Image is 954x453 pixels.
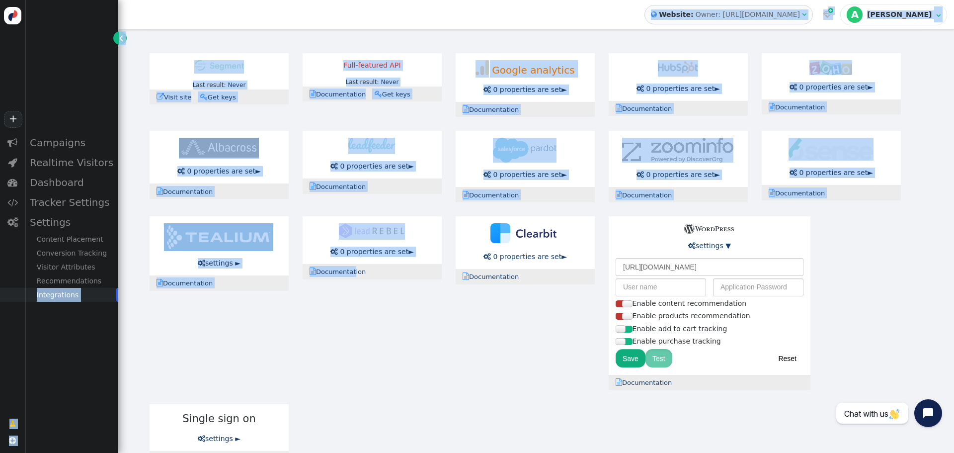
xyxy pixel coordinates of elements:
[790,83,873,91] a:  0 properties are set►
[157,187,163,195] span: 
[493,171,561,179] span: 0 properties are set
[7,217,18,227] span: 
[310,60,435,71] div: Full-featured API
[228,82,245,89] a: Never
[157,279,163,286] span: 
[310,183,372,190] a: Documentation
[25,246,118,260] div: Conversion Tracking
[310,91,372,98] a: Documentation
[616,378,622,386] span: 
[636,171,644,178] span: 
[616,191,622,198] span: 
[483,86,491,93] span: 
[790,169,873,177] a:  0 properties are set►
[193,82,226,89] span: Last result:
[463,105,469,113] span: 
[180,411,258,427] span: Single sign on
[616,278,706,296] input: User name
[476,60,489,75] img: ga-logo-45x50.png
[636,85,720,92] a:  0 properties are set►
[616,258,803,276] input: Site root url
[381,79,398,86] a: Never
[310,90,316,97] span: 
[4,7,21,24] img: logo-icon.svg
[340,248,408,256] span: 0 properties are set
[713,278,803,296] input: Application Password
[177,167,261,175] a:  0 properties are set►
[177,168,185,175] span: 
[802,11,806,18] span: 
[809,60,852,75] img: zoho-100x35.png
[769,189,831,197] a: Documentation
[346,79,379,86] span: Last result:
[157,93,164,100] span: 
[790,84,797,91] span: 
[375,90,382,97] span: 
[771,349,803,367] button: Reset
[330,162,414,170] a:  0 properties are set►
[658,60,698,75] img: hubspot-100x37.png
[330,163,338,170] span: 
[198,435,205,442] span: 
[789,138,874,161] img: 6sense-logo.svg
[616,104,622,112] span: 
[696,9,800,20] div: Owner: [URL][DOMAIN_NAME]
[493,138,556,163] img: pardot-128x50.png
[198,259,240,267] a: settings ►
[25,260,118,274] div: Visitor Attributes
[769,189,775,196] span: 
[799,169,868,177] span: 0 properties are set
[187,167,255,175] span: 0 properties are set
[616,379,678,386] a: Documentation
[2,415,23,433] a: 
[463,106,525,113] a: Documentation
[769,103,831,111] a: Documentation
[936,12,941,19] span: 
[9,437,16,444] span: 
[483,86,567,93] a:  0 properties are set►
[194,60,244,71] img: segment-100x21.png
[483,253,567,261] a:  0 properties are set►
[119,33,123,43] span: 
[25,212,118,232] div: Settings
[483,171,491,178] span: 
[7,178,17,187] span: 
[25,153,118,173] div: Realtime Visitors
[688,242,696,249] span: 
[7,197,18,207] span: 
[823,11,831,18] span: 
[200,93,242,101] a: Get keys
[4,111,22,128] a: +
[25,232,118,246] div: Content Placement
[330,248,338,255] span: 
[616,105,678,112] a: Documentation
[847,6,863,22] div: A
[8,158,17,168] span: 
[616,349,645,367] button: Save
[310,268,372,275] a: Documentation
[636,171,720,179] a:  0 properties are set►
[463,191,525,199] a: Documentation
[636,85,644,92] span: 
[463,272,469,280] span: 
[25,192,118,212] div: Tracker Settings
[348,138,395,153] img: leadfeeder-logo.svg
[25,288,118,302] div: Integrations
[646,85,715,92] span: 0 properties are set
[7,138,17,148] span: 
[198,435,240,443] a: settings ►
[483,253,491,260] span: 
[463,273,525,280] a: Documentation
[616,299,746,307] label: Enable content recommendation
[330,248,414,256] a:  0 properties are set►
[179,138,259,158] img: albacross-logo.svg
[828,6,833,15] span: 
[200,93,208,100] span: 
[622,138,733,163] img: zoominfo-224x50.png
[493,253,561,261] span: 0 properties are set
[616,325,727,333] label: Enable add to cart tracking
[651,9,657,20] span: 
[684,224,734,234] img: wordpress-100x20.png
[198,260,205,267] span: 
[9,419,16,429] span: 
